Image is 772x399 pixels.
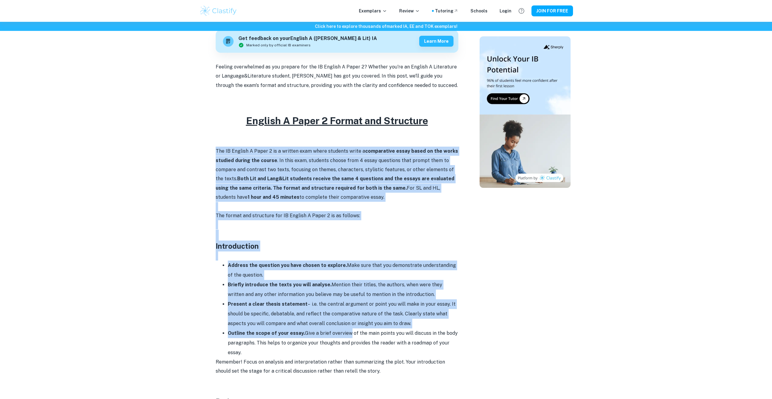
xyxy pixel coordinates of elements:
a: Schools [470,8,487,14]
strong: Address the question you have chosen to explore. [228,262,347,268]
span: Marked only by official IB examiners [246,42,311,48]
img: Thumbnail [480,36,571,188]
strong: comparative essay based on the works studied during the course [216,148,458,163]
li: Mention their titles, the authors, when were they written and any other information you believe m... [228,280,458,299]
h3: Introduction [216,241,458,251]
li: Make sure that you demonstrate understanding of the question. [228,261,458,280]
p: The format and structure for IB English A Paper 2 is as follows: [216,211,458,220]
strong: Present a clear thesis statement [228,301,308,307]
a: Tutoring [435,8,458,14]
p: Feeling overwhelmed as you prepare for the IB English A Paper 2? Whether you're an English A Lite... [216,62,458,90]
a: Login [500,8,511,14]
img: Clastify logo [199,5,238,17]
li: – i.e. the central argument or point you will make in your essay. It should be specific, debatabl... [228,299,458,328]
p: Remember! Focus on analysis and interpretation rather than summarizing the plot. Your introductio... [216,357,458,376]
strong: Briefly introduce the texts you will analyse. [228,282,332,288]
p: The IB English A Paper 2 is a written exam where students write a . In this exam, students choose... [216,147,458,202]
a: Get feedback on yourEnglish A ([PERSON_NAME] & Lit) IAMarked only by official IB examinersLearn more [216,30,458,53]
u: English A Paper 2 Format and Structure [246,115,428,126]
strong: 1 hour and 45 minutes [248,194,299,200]
button: Help and Feedback [516,6,527,16]
button: Learn more [419,36,453,47]
h6: Get feedback on your English A ([PERSON_NAME] & Lit) IA [238,35,377,42]
p: Review [399,8,420,14]
strong: Outline the scope of your essay. [228,330,305,336]
h6: Click here to explore thousands of marked IA, EE and TOK exemplars ! [1,23,771,30]
li: Give a brief overview of the main points you will discuss in the body paragraphs. This helps to o... [228,328,458,357]
strong: Both Lit and Lang&Lit students receive the same 4 questions and the essays are evaluated using th... [216,176,454,191]
p: Exemplars [359,8,387,14]
button: JOIN FOR FREE [531,5,573,16]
